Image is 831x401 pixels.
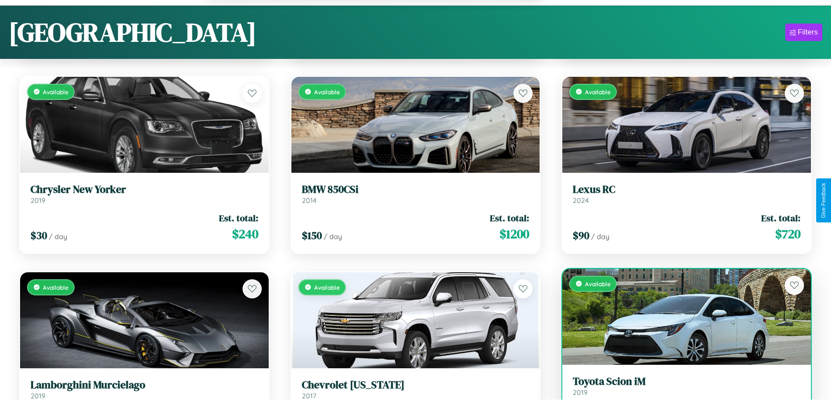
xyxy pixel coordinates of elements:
[31,379,258,391] h3: Lamborghini Murcielago
[31,183,258,196] h3: Chrysler New Yorker
[775,225,800,243] span: $ 720
[302,228,322,243] span: $ 150
[585,88,611,96] span: Available
[591,232,609,241] span: / day
[31,196,45,205] span: 2019
[314,88,340,96] span: Available
[314,284,340,291] span: Available
[302,391,316,400] span: 2017
[821,183,827,218] div: Give Feedback
[302,196,317,205] span: 2014
[31,391,45,400] span: 2019
[49,232,67,241] span: / day
[302,379,530,400] a: Chevrolet [US_STATE]2017
[573,375,800,397] a: Toyota Scion iM2019
[219,212,258,224] span: Est. total:
[302,183,530,205] a: BMW 850CSi2014
[573,183,800,196] h3: Lexus RC
[585,280,611,288] span: Available
[324,232,342,241] span: / day
[761,212,800,224] span: Est. total:
[573,228,589,243] span: $ 90
[9,14,256,50] h1: [GEOGRAPHIC_DATA]
[31,183,258,205] a: Chrysler New Yorker2019
[43,284,68,291] span: Available
[573,375,800,388] h3: Toyota Scion iM
[302,183,530,196] h3: BMW 850CSi
[31,228,47,243] span: $ 30
[490,212,529,224] span: Est. total:
[499,225,529,243] span: $ 1200
[573,183,800,205] a: Lexus RC2024
[232,225,258,243] span: $ 240
[43,88,68,96] span: Available
[798,28,818,37] div: Filters
[302,379,530,391] h3: Chevrolet [US_STATE]
[785,24,822,41] button: Filters
[573,196,589,205] span: 2024
[31,379,258,400] a: Lamborghini Murcielago2019
[573,388,588,397] span: 2019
